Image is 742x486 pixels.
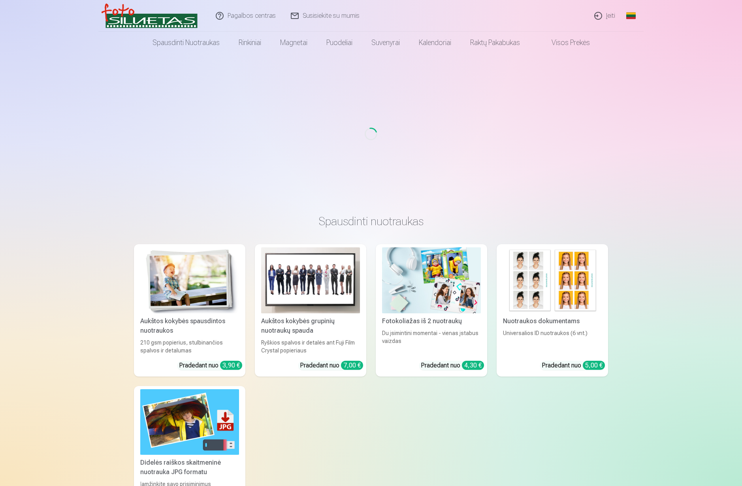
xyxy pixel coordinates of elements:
[529,32,599,54] a: Visos prekės
[497,244,608,377] a: Nuotraukos dokumentamsNuotraukos dokumentamsUniversalios ID nuotraukos (6 vnt.)Pradedant nuo 5,00 €
[503,247,602,313] img: Nuotraukos dokumentams
[220,361,242,370] div: 3,90 €
[134,244,245,377] a: Aukštos kokybės spausdintos nuotraukos Aukštos kokybės spausdintos nuotraukos210 gsm popierius, s...
[140,247,239,313] img: Aukštos kokybės spausdintos nuotraukos
[379,329,484,354] div: Du įsimintini momentai - vienas įstabus vaizdas
[229,32,271,54] a: Rinkiniai
[462,361,484,370] div: 4,30 €
[258,339,363,354] div: Ryškios spalvos ir detalės ant Fuji Film Crystal popieriaus
[137,316,242,335] div: Aukštos kokybės spausdintos nuotraukos
[500,316,605,326] div: Nuotraukos dokumentams
[140,214,602,228] h3: Spausdinti nuotraukas
[542,361,605,370] div: Pradedant nuo
[137,458,242,477] div: Didelės raiškos skaitmeninė nuotrauka JPG formatu
[140,389,239,455] img: Didelės raiškos skaitmeninė nuotrauka JPG formatu
[317,32,362,54] a: Puodeliai
[500,329,605,354] div: Universalios ID nuotraukos (6 vnt.)
[143,32,229,54] a: Spausdinti nuotraukas
[255,244,366,377] a: Aukštos kokybės grupinių nuotraukų spaudaAukštos kokybės grupinių nuotraukų spaudaRyškios spalvos...
[382,247,481,313] img: Fotokoliažas iš 2 nuotraukų
[179,361,242,370] div: Pradedant nuo
[409,32,461,54] a: Kalendoriai
[341,361,363,370] div: 7,00 €
[362,32,409,54] a: Suvenyrai
[300,361,363,370] div: Pradedant nuo
[583,361,605,370] div: 5,00 €
[137,339,242,354] div: 210 gsm popierius, stulbinančios spalvos ir detalumas
[461,32,529,54] a: Raktų pakabukas
[376,244,487,377] a: Fotokoliažas iš 2 nuotraukųFotokoliažas iš 2 nuotraukųDu įsimintini momentai - vienas įstabus vai...
[421,361,484,370] div: Pradedant nuo
[102,3,198,28] img: /v3
[379,316,484,326] div: Fotokoliažas iš 2 nuotraukų
[261,247,360,313] img: Aukštos kokybės grupinių nuotraukų spauda
[271,32,317,54] a: Magnetai
[258,316,363,335] div: Aukštos kokybės grupinių nuotraukų spauda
